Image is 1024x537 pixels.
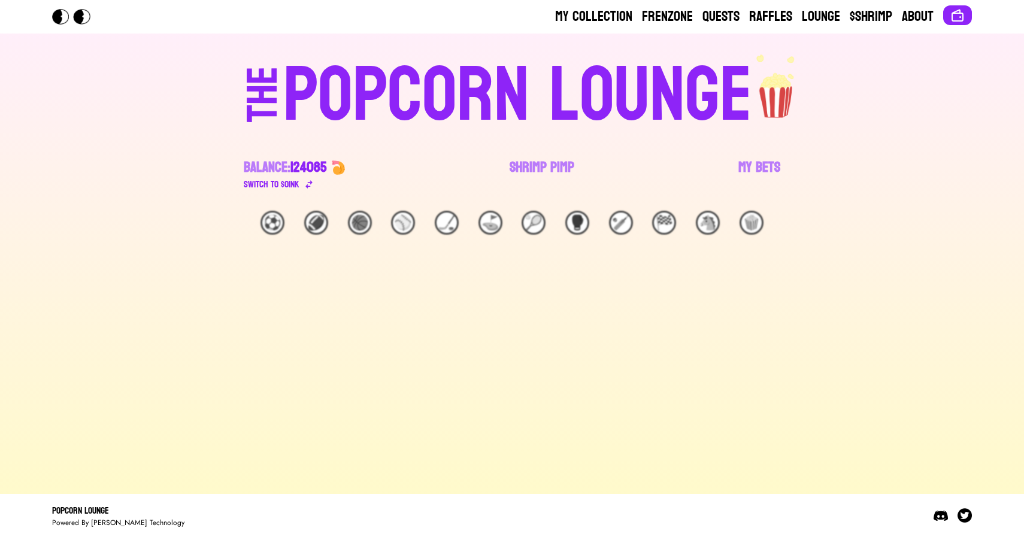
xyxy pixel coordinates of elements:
[934,508,948,523] img: Discord
[331,160,346,175] img: 🍤
[348,211,372,235] div: 🏀
[52,503,184,518] div: Popcorn Lounge
[958,508,972,523] img: Twitter
[510,158,574,192] a: Shrimp Pimp
[902,7,934,26] a: About
[642,7,693,26] a: Frenzone
[565,211,589,235] div: 🥊
[555,7,632,26] a: My Collection
[702,7,740,26] a: Quests
[52,518,184,527] div: Powered By [PERSON_NAME] Technology
[609,211,633,235] div: 🏏
[740,211,764,235] div: 🍿
[802,7,840,26] a: Lounge
[290,154,326,180] span: 124085
[749,7,792,26] a: Raffles
[652,211,676,235] div: 🏁
[738,158,780,192] a: My Bets
[435,211,459,235] div: 🏒
[244,177,299,192] div: Switch to $ OINK
[391,211,415,235] div: ⚾️
[522,211,546,235] div: 🎾
[283,57,752,134] div: POPCORN LOUNGE
[244,158,326,177] div: Balance:
[260,211,284,235] div: ⚽️
[696,211,720,235] div: 🐴
[850,7,892,26] a: $Shrimp
[52,9,100,25] img: Popcorn
[752,53,801,120] img: popcorn
[143,53,881,134] a: THEPOPCORN LOUNGEpopcorn
[478,211,502,235] div: ⛳️
[950,8,965,23] img: Connect wallet
[241,66,284,146] div: THE
[304,211,328,235] div: 🏈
